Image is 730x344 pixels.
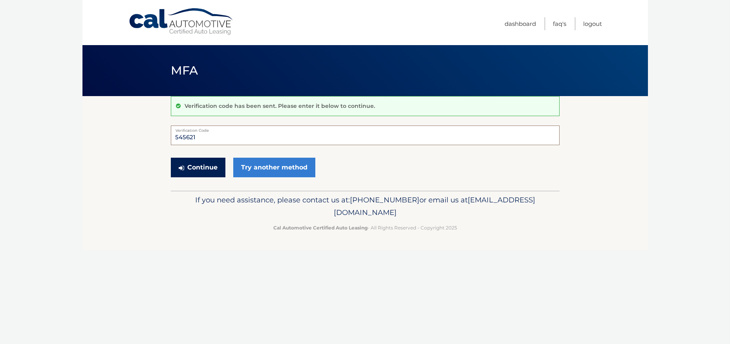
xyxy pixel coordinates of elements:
[171,158,225,177] button: Continue
[553,17,566,30] a: FAQ's
[350,195,419,204] span: [PHONE_NUMBER]
[334,195,535,217] span: [EMAIL_ADDRESS][DOMAIN_NAME]
[176,194,554,219] p: If you need assistance, please contact us at: or email us at
[171,126,560,145] input: Verification Code
[176,224,554,232] p: - All Rights Reserved - Copyright 2025
[171,126,560,132] label: Verification Code
[505,17,536,30] a: Dashboard
[583,17,602,30] a: Logout
[273,225,368,231] strong: Cal Automotive Certified Auto Leasing
[233,158,315,177] a: Try another method
[185,102,375,109] p: Verification code has been sent. Please enter it below to continue.
[171,63,198,78] span: MFA
[128,8,234,36] a: Cal Automotive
